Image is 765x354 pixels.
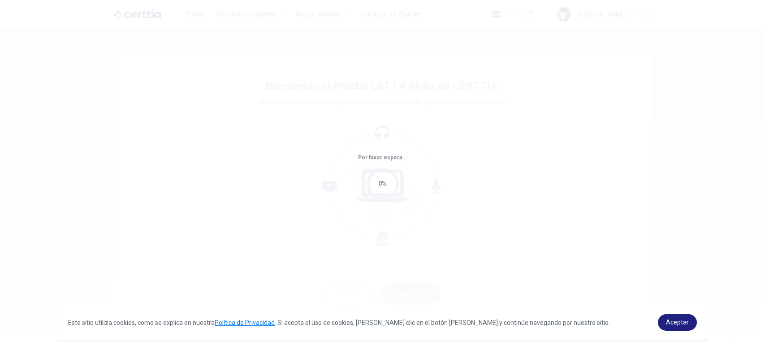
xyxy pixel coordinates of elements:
[358,154,407,161] span: Por favor espera...
[378,179,387,189] div: 0%
[215,319,275,326] a: Política de Privacidad
[68,319,610,326] span: Este sitio utiliza cookies, como se explica en nuestra . Si acepta el uso de cookies, [PERSON_NAM...
[658,314,697,331] a: dismiss cookie message
[666,319,689,326] span: Aceptar
[57,305,708,340] div: cookieconsent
